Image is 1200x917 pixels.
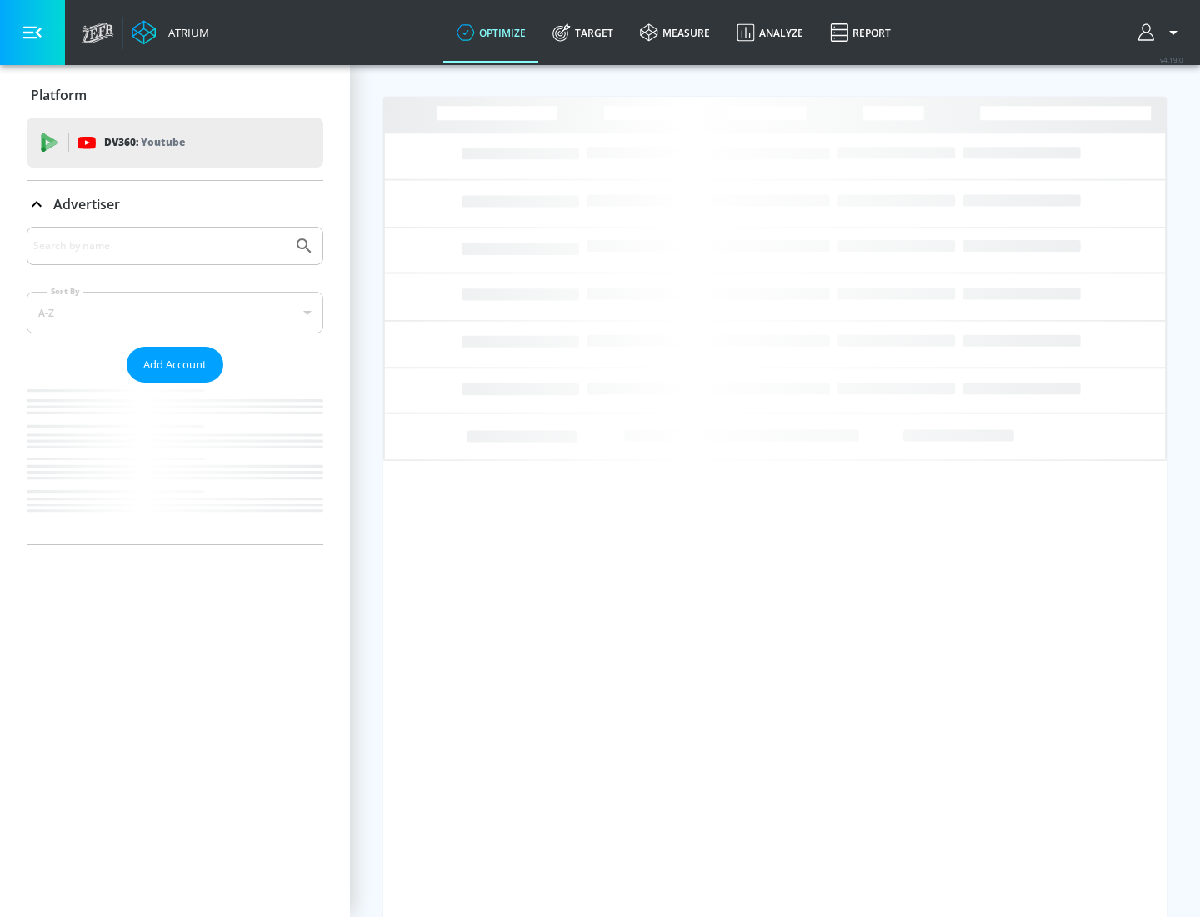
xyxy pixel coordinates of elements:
p: Platform [31,86,87,104]
a: Analyze [723,3,817,63]
button: Add Account [127,347,223,383]
p: DV360: [104,133,185,152]
a: Target [539,3,627,63]
span: Add Account [143,355,207,374]
a: optimize [443,3,539,63]
div: Platform [27,72,323,118]
p: Advertiser [53,195,120,213]
div: Advertiser [27,227,323,544]
div: Atrium [162,25,209,40]
nav: list of Advertiser [27,383,323,544]
p: Youtube [141,133,185,151]
a: Atrium [132,20,209,45]
div: A-Z [27,292,323,333]
label: Sort By [47,286,83,297]
input: Search by name [33,235,286,257]
span: v 4.19.0 [1160,55,1183,64]
div: Advertiser [27,181,323,228]
a: measure [627,3,723,63]
div: DV360: Youtube [27,118,323,168]
a: Report [817,3,904,63]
